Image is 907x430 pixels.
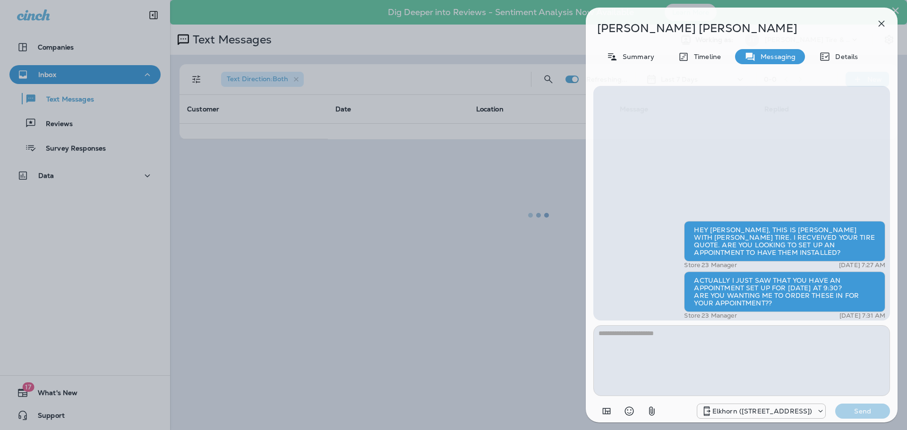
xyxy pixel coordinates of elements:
[684,261,736,269] p: Store 23 Manager
[830,53,858,60] p: Details
[839,312,885,320] p: [DATE] 7:31 AM
[712,407,813,415] p: Elkhorn ([STREET_ADDRESS])
[756,53,796,60] p: Messaging
[689,53,721,60] p: Timeline
[620,402,639,421] button: Select an emoji
[839,261,885,269] p: [DATE] 7:27 AM
[697,405,826,417] div: +1 (402) 502-7400
[684,221,885,261] div: HEY [PERSON_NAME], THIS IS [PERSON_NAME] WITH [PERSON_NAME] TIRE. I RECVEIVED YOUR TIRE QUOTE. AR...
[684,312,736,320] p: Store 23 Manager
[684,271,885,312] div: ACTUALLY I JUST SAW THAT YOU HAVE AN APPOINTMENT SET UP FOR [DATE] AT 9:30? ARE YOU WANTING ME TO...
[597,402,616,421] button: Add in a premade template
[597,22,855,35] p: [PERSON_NAME] [PERSON_NAME]
[618,53,654,60] p: Summary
